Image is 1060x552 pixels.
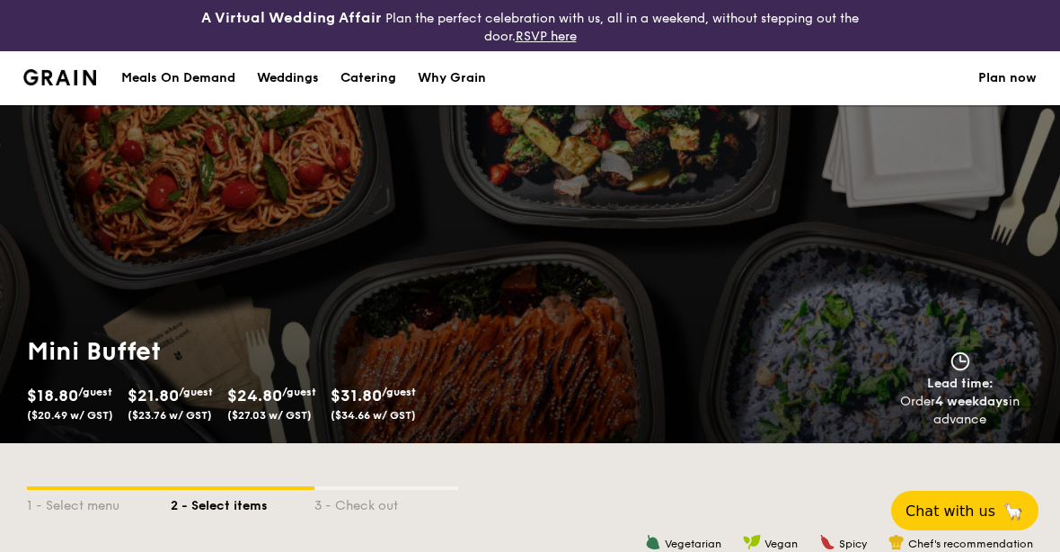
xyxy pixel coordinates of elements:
button: Chat with us🦙 [891,491,1038,530]
h4: A Virtual Wedding Affair [201,7,382,29]
span: $18.80 [27,386,78,405]
a: RSVP here [516,29,577,44]
span: ($27.03 w/ GST) [227,409,312,422]
div: 2 - Select items [171,490,314,515]
div: 1 - Select menu [27,490,171,515]
span: /guest [382,386,416,398]
span: $24.80 [227,386,282,405]
a: Catering [330,51,407,105]
span: ($20.49 w/ GST) [27,409,113,422]
span: Vegan [764,538,798,550]
div: Weddings [257,51,319,105]
a: Logotype [23,69,96,85]
span: Vegetarian [665,538,721,550]
img: icon-vegan.f8ff3823.svg [743,534,761,550]
img: Grain [23,69,96,85]
span: /guest [282,386,316,398]
div: Plan the perfect celebration with us, all in a weekend, without stepping out the door. [177,7,884,44]
img: icon-clock.2db775ea.svg [947,352,974,371]
img: icon-spicy.37a8142b.svg [819,534,835,550]
div: Meals On Demand [121,51,235,105]
div: Order in advance [879,393,1040,429]
span: Lead time: [927,376,994,391]
a: Why Grain [407,51,497,105]
div: Catering [340,51,396,105]
a: Weddings [246,51,330,105]
span: /guest [179,386,213,398]
span: Chat with us [905,503,995,520]
span: /guest [78,386,112,398]
span: $21.80 [128,386,179,405]
strong: 4 weekdays [935,394,1009,409]
span: Chef's recommendation [908,538,1033,550]
img: icon-vegetarian.fe4039eb.svg [645,534,661,550]
div: Why Grain [418,51,486,105]
img: icon-chef-hat.a58ddaea.svg [888,534,905,550]
span: $31.80 [331,386,382,405]
span: ($23.76 w/ GST) [128,409,212,422]
span: ($34.66 w/ GST) [331,409,416,422]
span: Spicy [839,538,867,550]
h1: Mini Buffet [27,335,523,368]
a: Meals On Demand [110,51,246,105]
a: Plan now [978,51,1037,105]
span: 🦙 [1003,501,1024,521]
div: 3 - Check out [314,490,458,515]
